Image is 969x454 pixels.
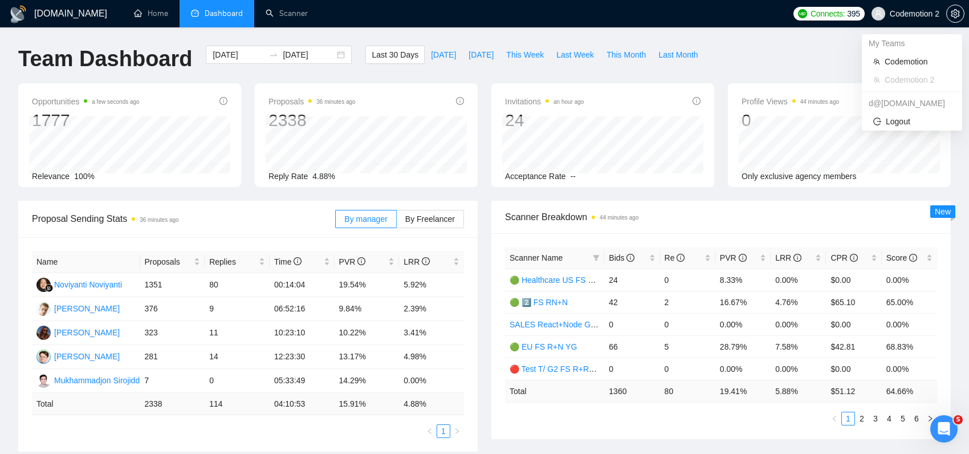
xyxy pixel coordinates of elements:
[54,302,120,315] div: [PERSON_NAME]
[556,48,594,61] span: Last Week
[660,313,715,335] td: 0
[145,256,192,268] span: Proposals
[140,251,205,273] th: Proposals
[469,48,494,61] span: [DATE]
[269,50,278,59] span: swap-right
[54,326,120,339] div: [PERSON_NAME]
[505,172,566,181] span: Acceptance Rate
[828,412,841,425] button: left
[553,99,584,105] time: an hour ago
[909,254,917,262] span: info-circle
[910,412,923,425] a: 6
[335,393,400,415] td: 15.91 %
[882,335,937,358] td: 68.83%
[831,415,838,422] span: left
[930,415,958,443] iframe: Intercom live chat
[897,412,909,425] a: 5
[335,273,400,297] td: 19.54%
[742,95,839,108] span: Profile Views
[771,380,826,402] td: 5.88 %
[742,110,839,131] div: 0
[923,412,937,425] button: right
[571,172,576,181] span: --
[505,380,604,402] td: Total
[826,313,881,335] td: $0.00
[268,110,356,131] div: 2338
[205,345,270,369] td: 14
[283,48,335,61] input: End date
[886,253,917,262] span: Score
[715,291,771,313] td: 16.67%
[357,257,365,265] span: info-circle
[36,302,51,316] img: DB
[771,269,826,291] td: 0.00%
[882,291,937,313] td: 65.00%
[274,257,302,266] span: Time
[947,9,964,18] span: setting
[316,99,355,105] time: 36 minutes ago
[270,345,335,369] td: 12:23:30
[510,342,577,351] a: 🟢 EU FS R+N YG
[269,50,278,59] span: to
[606,48,646,61] span: This Month
[431,48,456,61] span: [DATE]
[946,9,964,18] a: setting
[882,380,937,402] td: 64.66 %
[510,320,625,329] a: SALES React+Node Good client
[505,210,937,224] span: Scanner Breakdown
[205,321,270,345] td: 11
[652,46,704,64] button: Last Month
[423,424,437,438] button: left
[842,412,854,425] a: 1
[882,313,937,335] td: 0.00%
[604,313,659,335] td: 0
[205,369,270,393] td: 0
[604,291,659,313] td: 42
[399,321,464,345] td: 3.41%
[140,273,205,297] td: 1351
[205,297,270,321] td: 9
[450,424,464,438] li: Next Page
[800,99,839,105] time: 44 minutes ago
[312,172,335,181] span: 4.88%
[270,297,335,321] td: 06:52:16
[826,269,881,291] td: $0.00
[140,369,205,393] td: 7
[869,412,882,425] li: 3
[335,345,400,369] td: 13.17%
[462,46,500,64] button: [DATE]
[771,291,826,313] td: 4.76%
[32,212,335,226] span: Proposal Sending Stats
[32,95,140,108] span: Opportunities
[626,254,634,262] span: info-circle
[600,46,652,64] button: This Month
[660,380,715,402] td: 80
[140,345,205,369] td: 281
[140,393,205,415] td: 2338
[720,253,747,262] span: PVR
[873,76,880,83] span: team
[36,279,122,289] a: NNNoviyanti Noviyanti
[405,214,455,224] span: By Freelancer
[456,97,464,105] span: info-circle
[862,94,962,112] div: d@codemotion.eu
[140,297,205,321] td: 376
[771,313,826,335] td: 0.00%
[270,321,335,345] td: 10:23:10
[604,358,659,380] td: 0
[365,46,425,64] button: Last 30 Days
[18,46,192,72] h1: Team Dashboard
[811,7,845,20] span: Connects:
[954,415,963,424] span: 5
[862,34,962,52] div: My Teams
[510,253,563,262] span: Scanner Name
[883,412,895,425] a: 4
[437,425,450,437] a: 1
[140,217,178,223] time: 36 minutes ago
[591,249,602,266] span: filter
[32,251,140,273] th: Name
[425,46,462,64] button: [DATE]
[268,172,308,181] span: Reply Rate
[506,48,544,61] span: This Week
